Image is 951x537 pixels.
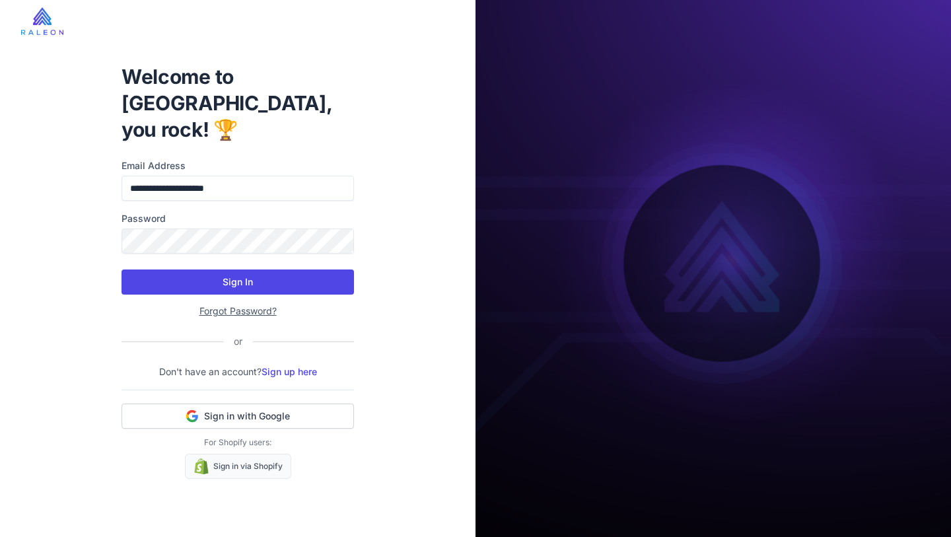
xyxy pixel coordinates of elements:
button: Sign in with Google [122,404,354,429]
label: Email Address [122,159,354,173]
img: raleon-logo-whitebg.9aac0268.jpg [21,7,63,35]
a: Forgot Password? [199,305,277,316]
a: Sign in via Shopify [185,454,291,479]
span: Sign in with Google [204,410,290,423]
a: Sign up here [262,366,317,377]
p: Don't have an account? [122,365,354,379]
button: Sign In [122,269,354,295]
h1: Welcome to [GEOGRAPHIC_DATA], you rock! 🏆 [122,63,354,143]
label: Password [122,211,354,226]
p: For Shopify users: [122,437,354,448]
div: or [223,334,253,349]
